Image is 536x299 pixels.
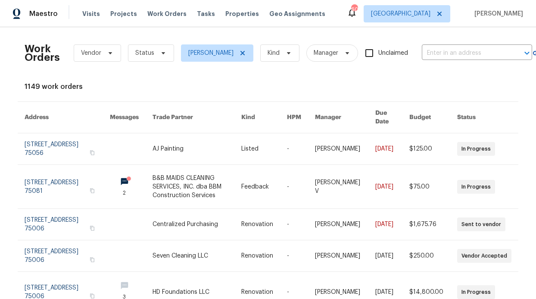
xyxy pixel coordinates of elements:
span: Manager [314,49,338,57]
span: Work Orders [147,9,187,18]
span: Vendor [81,49,101,57]
th: HPM [280,102,308,133]
div: 1149 work orders [25,82,511,91]
th: Kind [234,102,280,133]
th: Manager [308,102,368,133]
span: Kind [268,49,280,57]
span: Geo Assignments [269,9,325,18]
td: [PERSON_NAME] [308,209,368,240]
button: Copy Address [88,224,96,232]
input: Enter in an address [422,47,508,60]
th: Address [18,102,103,133]
th: Status [450,102,518,133]
td: Renovation [234,240,280,272]
td: Centralized Purchasing [146,209,235,240]
button: Copy Address [88,187,96,195]
td: Listed [234,133,280,165]
td: Renovation [234,209,280,240]
span: [PERSON_NAME] [188,49,234,57]
span: [GEOGRAPHIC_DATA] [371,9,430,18]
span: Status [135,49,154,57]
span: Unclaimed [378,49,408,58]
button: Copy Address [88,256,96,264]
td: - [280,165,308,209]
span: Maestro [29,9,58,18]
td: Feedback [234,165,280,209]
td: - [280,133,308,165]
td: [PERSON_NAME] V [308,165,368,209]
td: [PERSON_NAME] [308,133,368,165]
h2: Work Orders [25,44,60,62]
span: Visits [82,9,100,18]
th: Trade Partner [146,102,235,133]
td: - [280,240,308,272]
td: Seven Cleaning LLC [146,240,235,272]
span: Properties [225,9,259,18]
th: Messages [103,102,146,133]
button: Open [521,47,533,59]
span: [PERSON_NAME] [471,9,523,18]
span: Projects [110,9,137,18]
td: - [280,209,308,240]
th: Due Date [368,102,402,133]
td: AJ Painting [146,133,235,165]
span: Tasks [197,11,215,17]
button: Copy Address [88,149,96,157]
th: Budget [402,102,450,133]
td: B&B MAIDS CLEANING SERVICES, INC. dba BBM Construction Services [146,165,235,209]
div: 60 [351,5,357,14]
td: [PERSON_NAME] [308,240,368,272]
